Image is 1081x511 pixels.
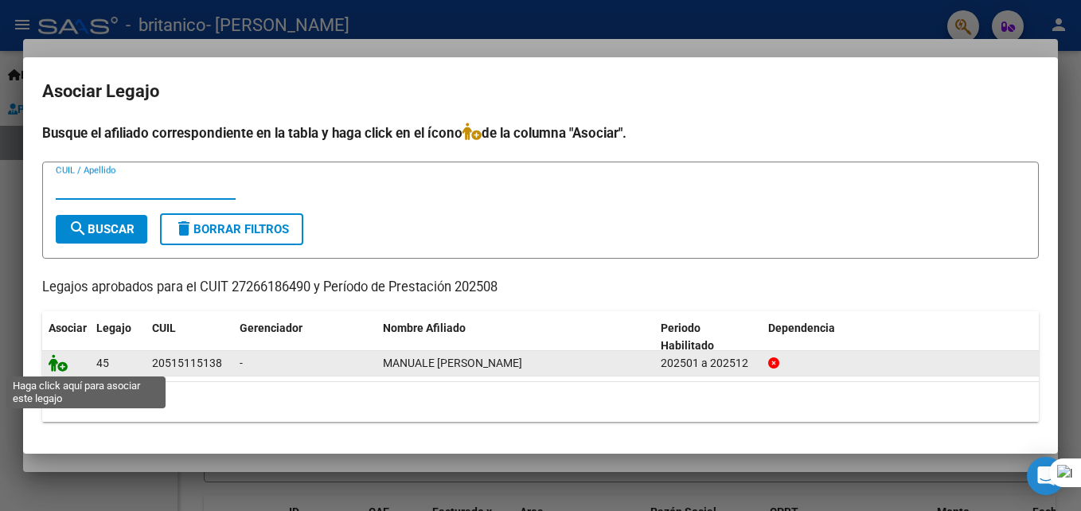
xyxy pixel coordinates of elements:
[174,222,289,236] span: Borrar Filtros
[661,354,755,373] div: 202501 a 202512
[49,322,87,334] span: Asociar
[146,311,233,364] datatable-header-cell: CUIL
[96,322,131,334] span: Legajo
[762,311,1040,364] datatable-header-cell: Dependencia
[152,354,222,373] div: 20515115138
[42,311,90,364] datatable-header-cell: Asociar
[96,357,109,369] span: 45
[152,322,176,334] span: CUIL
[42,278,1039,298] p: Legajos aprobados para el CUIT 27266186490 y Período de Prestación 202508
[240,322,302,334] span: Gerenciador
[383,357,522,369] span: MANUALE LUCA SANTINO
[233,311,377,364] datatable-header-cell: Gerenciador
[654,311,762,364] datatable-header-cell: Periodo Habilitado
[383,322,466,334] span: Nombre Afiliado
[240,357,243,369] span: -
[1027,457,1065,495] div: Open Intercom Messenger
[68,219,88,238] mat-icon: search
[56,215,147,244] button: Buscar
[377,311,654,364] datatable-header-cell: Nombre Afiliado
[42,123,1039,143] h4: Busque el afiliado correspondiente en la tabla y haga click en el ícono de la columna "Asociar".
[68,222,135,236] span: Buscar
[90,311,146,364] datatable-header-cell: Legajo
[768,322,835,334] span: Dependencia
[42,76,1039,107] h2: Asociar Legajo
[42,382,1039,422] div: 1 registros
[661,322,714,353] span: Periodo Habilitado
[174,219,193,238] mat-icon: delete
[160,213,303,245] button: Borrar Filtros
